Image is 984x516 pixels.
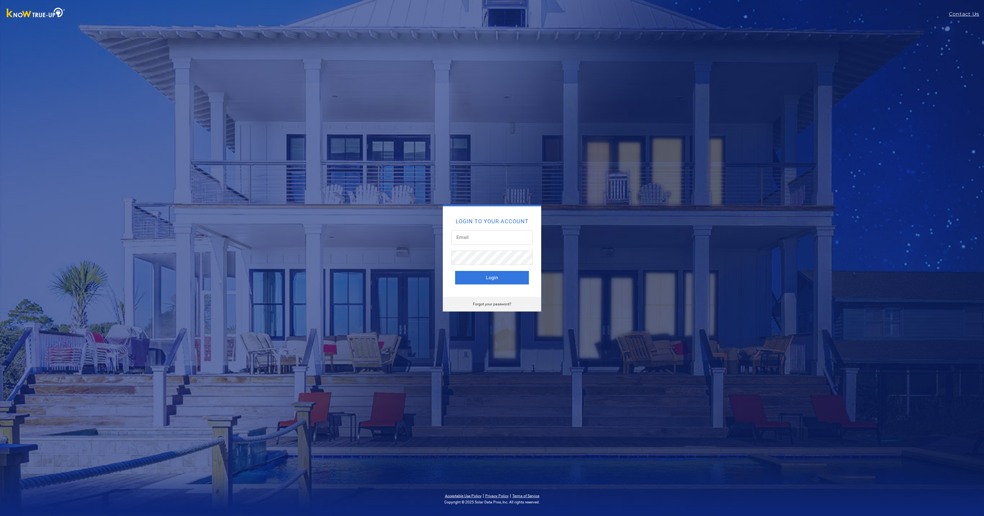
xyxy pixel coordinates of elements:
[451,230,533,244] input: Email
[485,494,509,498] a: Privacy Policy
[473,302,511,306] a: Forgot your password?
[949,10,984,18] a: Contact Us
[455,271,529,284] button: Login
[4,6,68,20] img: Know True-Up
[512,494,539,498] a: Terms of Service
[483,493,484,498] span: |
[510,493,511,498] span: |
[455,219,529,224] h2: Login to your account
[445,494,482,498] a: Acceptable Use Policy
